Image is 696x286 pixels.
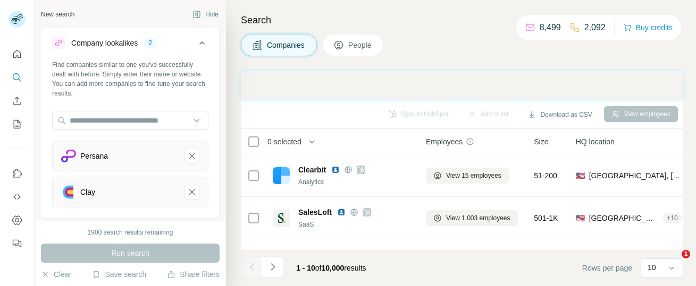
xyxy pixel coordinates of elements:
[185,6,226,22] button: Hide
[576,136,615,147] span: HQ location
[589,170,682,181] span: [GEOGRAPHIC_DATA], [US_STATE]
[144,38,156,48] div: 2
[298,164,326,175] span: Clearbit
[9,211,26,230] button: Dashboard
[9,187,26,206] button: Use Surfe API
[322,264,345,272] span: 10,000
[648,262,656,273] p: 10
[540,21,561,34] p: 8,499
[185,185,199,200] button: Clay-remove-button
[582,263,632,273] span: Rows per page
[337,208,346,216] img: LinkedIn logo
[61,150,76,163] img: Persana-logo
[584,21,606,34] p: 2,092
[80,187,95,197] div: Clay
[298,220,413,229] div: SaaS
[576,170,585,181] span: 🇺🇸
[660,250,685,275] iframe: Intercom live chat
[589,213,659,223] span: [GEOGRAPHIC_DATA], [US_STATE]
[273,167,290,184] img: Logo of Clearbit
[296,264,366,272] span: results
[9,45,26,64] button: Quick start
[298,177,413,187] div: Analytics
[80,151,108,161] div: Persana
[576,213,585,223] span: 🇺🇸
[426,210,518,226] button: View 1,003 employees
[9,115,26,134] button: My lists
[9,164,26,183] button: Use Surfe on LinkedIn
[88,228,173,237] div: 1900 search results remaining
[267,136,301,147] span: 0 selected
[663,213,682,223] div: + 10
[41,10,74,19] div: New search
[71,38,138,48] div: Company lookalikes
[241,13,683,28] h4: Search
[41,30,219,60] button: Company lookalikes2
[262,256,283,278] button: Navigate to next page
[520,107,599,123] button: Download as CSV
[623,20,673,35] button: Buy credits
[534,213,558,223] span: 501-1K
[61,185,76,200] img: Clay-logo
[9,91,26,110] button: Enrich CSV
[241,71,683,99] iframe: Banner
[9,234,26,253] button: Feedback
[315,264,322,272] span: of
[534,170,557,181] span: 51-200
[348,40,373,50] span: People
[682,250,690,258] span: 1
[534,136,548,147] span: Size
[426,136,463,147] span: Employees
[426,168,509,184] button: View 15 employees
[296,264,315,272] span: 1 - 10
[446,213,510,223] span: View 1,003 employees
[446,171,501,180] span: View 15 employees
[273,210,290,227] img: Logo of SalesLoft
[267,40,306,50] span: Companies
[9,68,26,87] button: Search
[52,60,208,98] div: Find companies similar to one you've successfully dealt with before. Simply enter their name or w...
[298,249,331,260] span: Outreach
[331,166,340,174] img: LinkedIn logo
[298,207,332,218] span: SalesLoft
[41,269,71,280] button: Clear
[185,149,199,163] button: Persana-remove-button
[92,269,146,280] button: Save search
[167,269,220,280] button: Share filters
